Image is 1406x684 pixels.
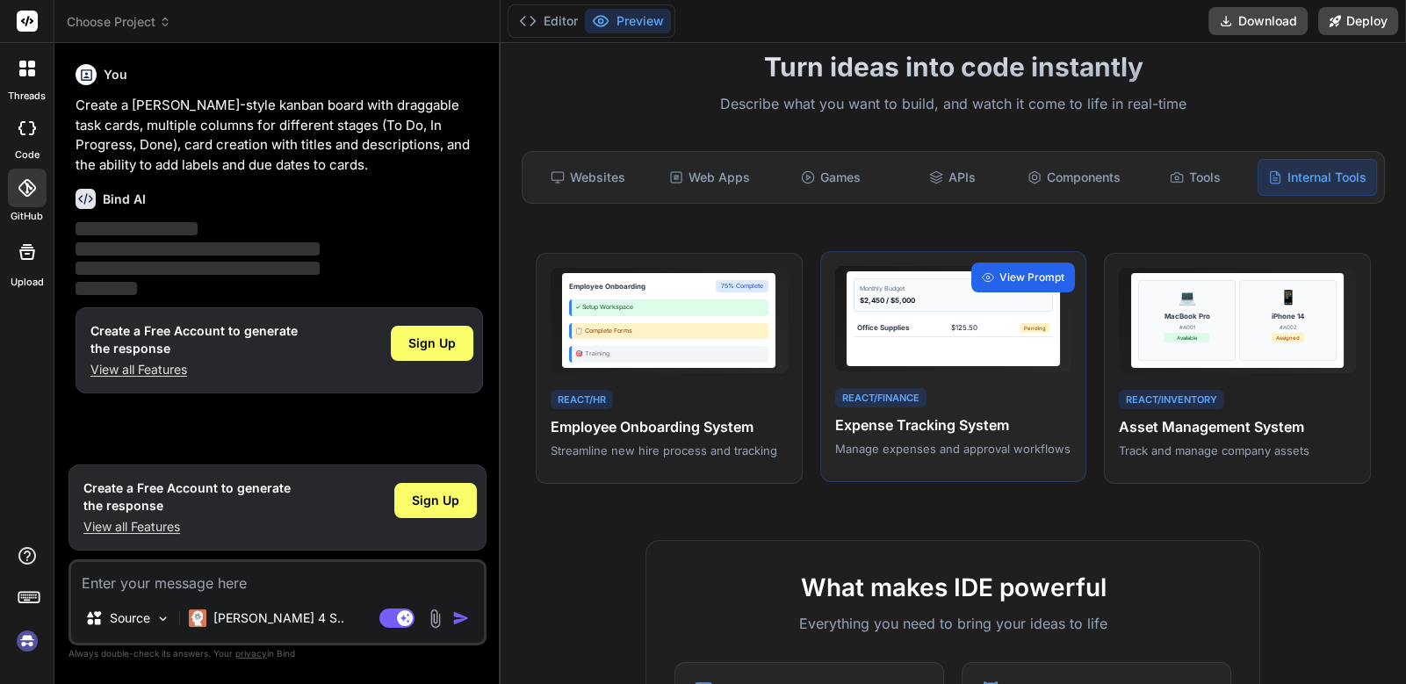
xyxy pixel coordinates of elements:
[860,284,1047,294] div: Monthly Budget
[551,443,788,458] p: Streamline new hire process and tracking
[76,242,320,256] span: ‌
[12,626,42,656] img: signin
[67,13,171,31] span: Choose Project
[511,93,1395,116] p: Describe what you want to build, and watch it come to life in real-time
[189,609,206,627] img: Claude 4 Sonnet
[1164,311,1209,321] div: MacBook Pro
[835,441,1072,457] p: Manage expenses and approval workflows
[83,518,291,536] p: View all Features
[8,89,46,104] label: threads
[103,191,146,208] h6: Bind AI
[512,9,585,33] button: Editor
[1272,333,1304,342] div: Assigned
[1164,323,1209,331] div: #A001
[76,222,198,235] span: ‌
[1119,416,1356,437] h4: Asset Management System
[551,416,788,437] h4: Employee Onboarding System
[1258,159,1377,196] div: Internal Tools
[90,361,298,378] p: View all Features
[551,390,613,410] div: React/HR
[1178,286,1195,307] div: 💻
[235,648,267,659] span: privacy
[511,51,1395,83] h1: Turn ideas into code instantly
[999,270,1064,285] span: View Prompt
[772,159,890,196] div: Games
[569,346,768,363] div: 🎯 Training
[76,96,483,175] p: Create a [PERSON_NAME]-style kanban board with draggable task cards, multiple columns for differe...
[569,299,768,316] div: ✓ Setup Workspace
[76,262,320,275] span: ‌
[425,608,445,629] img: attachment
[951,322,977,333] div: $125.50
[857,322,909,333] div: Office Supplies
[1318,7,1398,35] button: Deploy
[569,323,768,340] div: 📋 Complete Forms
[1119,443,1356,458] p: Track and manage company assets
[585,9,671,33] button: Preview
[76,282,137,295] span: ‌
[83,479,291,515] h1: Create a Free Account to generate the response
[1020,323,1049,333] div: Pending
[674,569,1231,606] h2: What makes IDE powerful
[68,645,487,662] p: Always double-check its answers. Your in Bind
[213,609,344,627] p: [PERSON_NAME] 4 S..
[11,275,44,290] label: Upload
[893,159,1011,196] div: APIs
[674,613,1231,634] p: Everything you need to bring your ideas to life
[155,611,170,626] img: Pick Models
[530,159,647,196] div: Websites
[1119,390,1224,410] div: React/Inventory
[651,159,768,196] div: Web Apps
[1136,159,1254,196] div: Tools
[452,609,470,627] img: icon
[1280,286,1297,307] div: 📱
[835,388,927,408] div: React/Finance
[408,335,456,352] span: Sign Up
[110,609,150,627] p: Source
[569,281,645,292] div: Employee Onboarding
[1164,333,1209,342] div: Available
[1208,7,1308,35] button: Download
[90,322,298,357] h1: Create a Free Account to generate the response
[15,148,40,162] label: code
[860,295,1047,306] div: $2,450 / $5,000
[104,66,127,83] h6: You
[1272,311,1304,321] div: iPhone 14
[412,492,459,509] span: Sign Up
[11,209,43,224] label: GitHub
[835,414,1072,436] h4: Expense Tracking System
[1272,323,1304,331] div: #A002
[1014,159,1132,196] div: Components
